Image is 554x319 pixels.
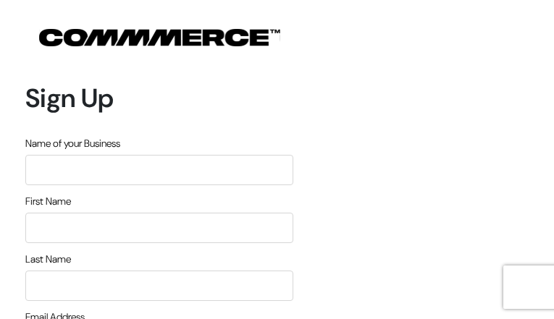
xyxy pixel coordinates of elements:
[25,136,120,151] label: Name of your Business
[39,29,280,46] img: COMMMERCE
[25,252,71,267] label: Last Name
[25,82,293,114] h1: Sign Up
[25,194,71,209] label: First Name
